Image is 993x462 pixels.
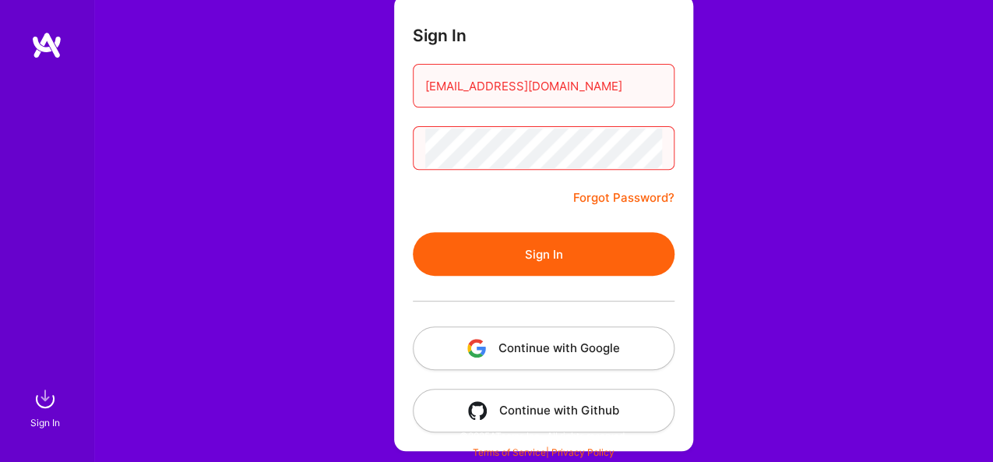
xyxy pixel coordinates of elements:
[413,26,467,45] h3: Sign In
[473,446,546,458] a: Terms of Service
[467,339,486,358] img: icon
[473,446,614,458] span: |
[30,383,61,414] img: sign in
[30,414,60,431] div: Sign In
[31,31,62,59] img: logo
[93,416,993,455] div: © 2025 ATeams Inc., All rights reserved.
[33,383,61,431] a: sign inSign In
[468,401,487,420] img: icon
[425,66,662,106] input: Email...
[413,232,674,276] button: Sign In
[413,326,674,370] button: Continue with Google
[573,189,674,207] a: Forgot Password?
[551,446,614,458] a: Privacy Policy
[413,389,674,432] button: Continue with Github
